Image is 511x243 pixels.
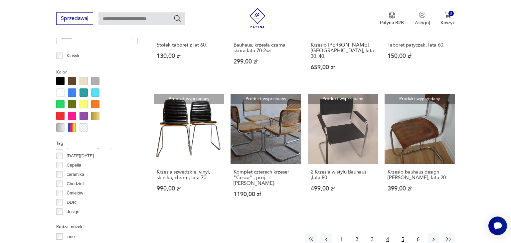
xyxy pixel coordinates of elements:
[388,169,452,181] h3: Krzesło bauhaus design [PERSON_NAME], lata 20.
[311,42,375,59] h3: Krzesło [PERSON_NAME][GEOGRAPHIC_DATA], lata 30. 40.
[157,42,221,48] h3: Stołek taboret z lat 60.
[67,171,84,178] p: ceramika
[488,216,507,235] iframe: Smartsupp widget button
[56,223,138,230] p: Rodzaj nóżek
[308,94,378,210] a: Produkt wyprzedany2 Krzesła w stylu Bauhaus ,lata 802 Krzesła w stylu Bauhaus ,lata 80499,00 zł
[56,68,138,76] p: Kolor
[388,186,452,191] p: 399,00 zł
[67,180,85,187] p: Chodzież
[380,11,404,26] button: Patyna B2B
[389,11,395,19] img: Ikona medalu
[67,52,79,60] p: Klasyk
[419,11,426,18] img: Ikonka użytkownika
[380,11,404,26] a: Ikona medaluPatyna B2B
[67,199,76,206] p: DDR
[444,11,451,18] img: Ikona koszyka
[388,42,452,48] h3: Taboret patyczak, lata 60.
[380,20,404,26] p: Patyna B2B
[67,189,83,197] p: Ćmielów
[415,20,430,26] p: Zaloguj
[234,191,298,197] p: 1190,00 zł
[157,186,221,191] p: 990,00 zł
[67,162,81,169] p: Cepelia
[311,64,375,70] p: 659,00 zł
[311,186,375,191] p: 499,00 zł
[67,233,75,240] p: inne
[157,169,221,181] h3: Krzesła szwedzkie, vinyl, sklejka, chrom, lata 70.
[234,42,298,54] h3: Bauhaus, krzesła czarna skóra lata 70 2szt.
[234,59,298,64] p: 299,00 zł
[415,11,430,26] button: Zaloguj
[173,14,181,22] button: Szukaj
[67,152,94,160] p: [DATE][DATE]
[248,8,267,28] img: Patyna - sklep z meblami i dekoracjami vintage
[440,11,455,26] button: 0Koszyk
[67,208,79,215] p: design
[385,94,455,210] a: Produkt wyprzedanyKrzesło bauhaus design Mart Stam, lata 20.Krzesło bauhaus design [PERSON_NAME],...
[440,20,455,26] p: Koszyk
[448,11,454,16] div: 0
[56,17,93,21] a: Sprzedawaj
[56,140,138,147] p: Tag
[311,169,375,181] h3: 2 Krzesła w stylu Bauhaus ,lata 80
[56,12,93,25] button: Sprzedawaj
[234,169,298,186] h3: Komplet czterech krzeseł "Cesca" , proj. [PERSON_NAME].
[231,94,301,210] a: Produkt wyprzedanyKomplet czterech krzeseł "Cesca" , proj. Marcel Breuer.Komplet czterech krzeseł...
[157,53,221,59] p: 130,00 zł
[388,53,452,59] p: 150,00 zł
[154,94,224,210] a: Produkt wyprzedanyKrzesła szwedzkie, vinyl, sklejka, chrom, lata 70.Krzesła szwedzkie, vinyl, skl...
